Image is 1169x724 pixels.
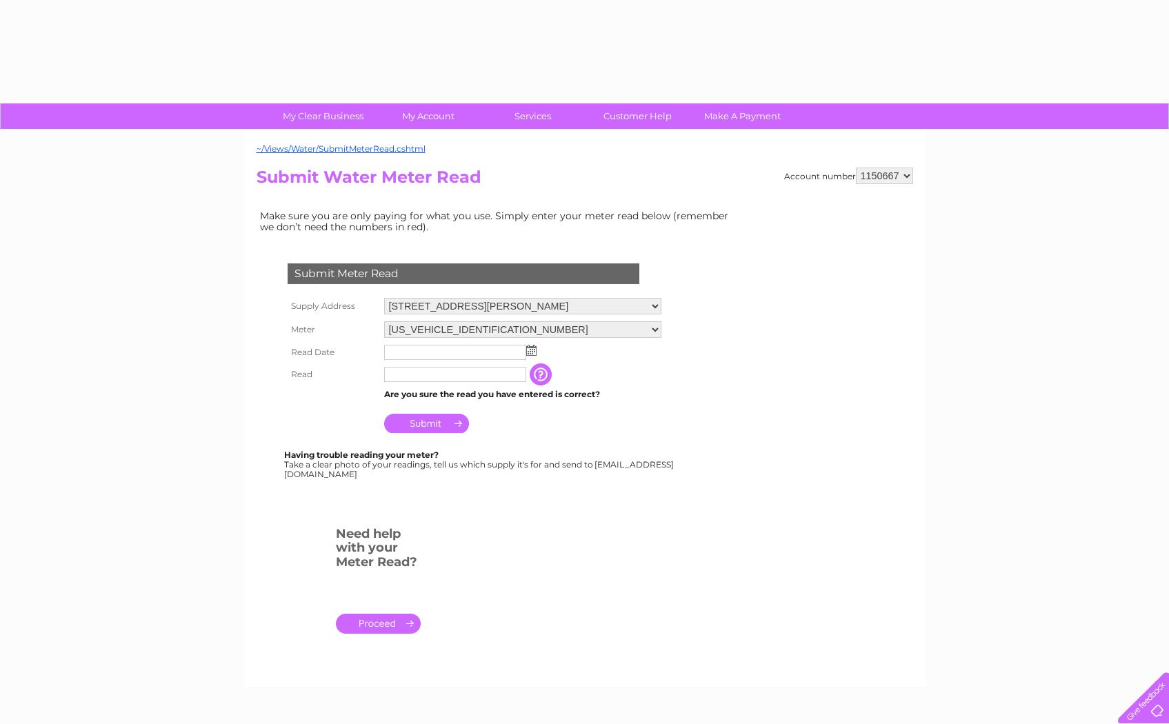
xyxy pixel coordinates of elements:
[581,103,695,129] a: Customer Help
[257,168,913,194] h2: Submit Water Meter Read
[530,363,554,385] input: Information
[284,318,381,341] th: Meter
[336,614,421,634] a: .
[288,263,639,284] div: Submit Meter Read
[257,207,739,236] td: Make sure you are only paying for what you use. Simply enter your meter read below (remember we d...
[257,143,426,154] a: ~/Views/Water/SubmitMeterRead.cshtml
[284,341,381,363] th: Read Date
[284,363,381,385] th: Read
[266,103,380,129] a: My Clear Business
[284,450,676,479] div: Take a clear photo of your readings, tell us which supply it's for and send to [EMAIL_ADDRESS][DO...
[526,345,537,356] img: ...
[784,168,913,184] div: Account number
[284,294,381,318] th: Supply Address
[336,524,421,576] h3: Need help with your Meter Read?
[284,450,439,460] b: Having trouble reading your meter?
[371,103,485,129] a: My Account
[686,103,799,129] a: Make A Payment
[381,385,665,403] td: Are you sure the read you have entered is correct?
[384,414,469,433] input: Submit
[476,103,590,129] a: Services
